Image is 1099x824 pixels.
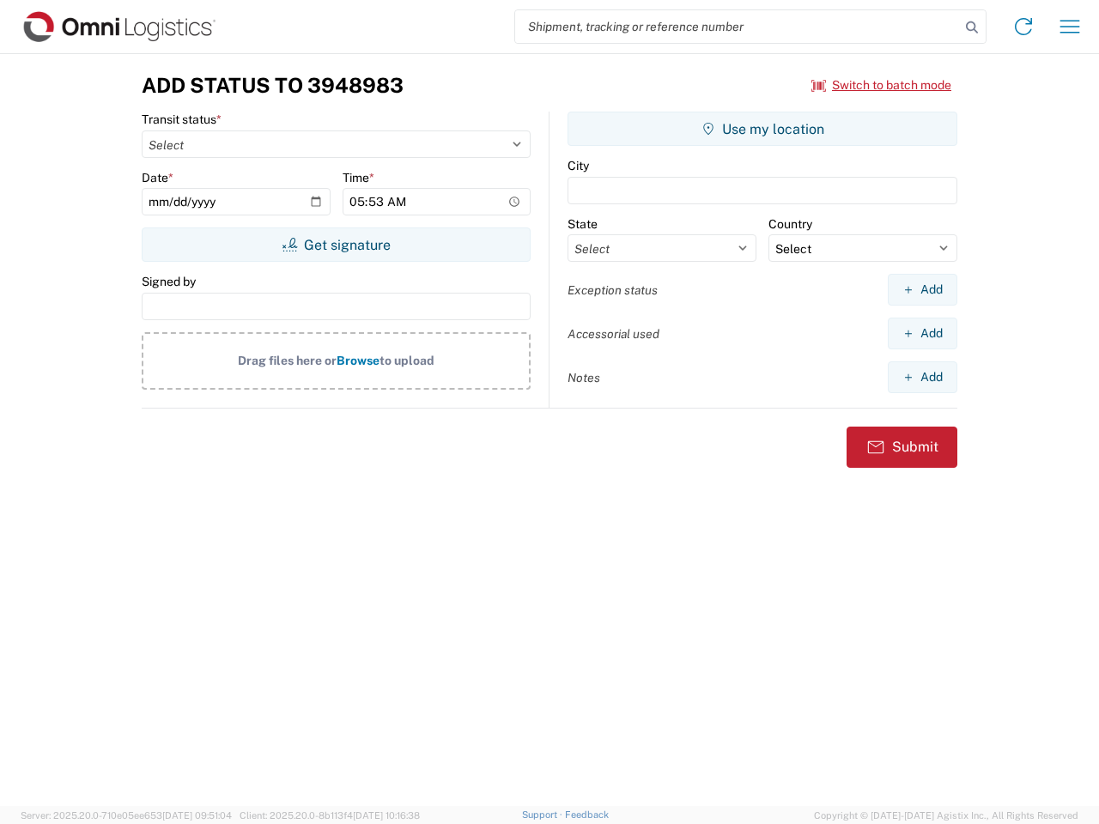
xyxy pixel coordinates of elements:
[162,810,232,821] span: [DATE] 09:51:04
[568,216,598,232] label: State
[768,216,812,232] label: Country
[568,112,957,146] button: Use my location
[21,810,232,821] span: Server: 2025.20.0-710e05ee653
[515,10,960,43] input: Shipment, tracking or reference number
[811,71,951,100] button: Switch to batch mode
[240,810,420,821] span: Client: 2025.20.0-8b113f4
[142,73,404,98] h3: Add Status to 3948983
[847,427,957,468] button: Submit
[568,282,658,298] label: Exception status
[343,170,374,185] label: Time
[814,808,1078,823] span: Copyright © [DATE]-[DATE] Agistix Inc., All Rights Reserved
[353,810,420,821] span: [DATE] 10:16:38
[142,274,196,289] label: Signed by
[888,274,957,306] button: Add
[379,354,434,367] span: to upload
[888,318,957,349] button: Add
[888,361,957,393] button: Add
[238,354,337,367] span: Drag files here or
[142,170,173,185] label: Date
[522,809,565,820] a: Support
[337,354,379,367] span: Browse
[568,158,589,173] label: City
[568,326,659,342] label: Accessorial used
[142,227,531,262] button: Get signature
[565,809,609,820] a: Feedback
[142,112,222,127] label: Transit status
[568,370,600,385] label: Notes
